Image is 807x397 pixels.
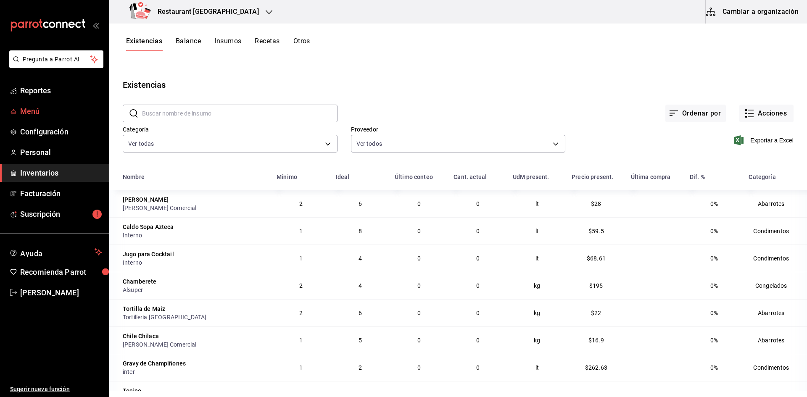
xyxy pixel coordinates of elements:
[299,337,303,344] span: 1
[631,174,671,180] div: Última compra
[10,385,102,394] span: Sugerir nueva función
[710,200,718,207] span: 0%
[9,50,103,68] button: Pregunta a Parrot AI
[736,135,794,145] button: Exportar a Excel
[20,105,102,117] span: Menú
[744,190,807,217] td: Abarrotes
[508,217,567,245] td: lt
[299,200,303,207] span: 2
[299,255,303,262] span: 1
[572,174,613,180] div: Precio present.
[359,282,362,289] span: 4
[299,364,303,371] span: 1
[417,255,421,262] span: 0
[710,337,718,344] span: 0%
[585,364,607,371] span: $262.63
[123,204,266,212] div: [PERSON_NAME] Comercial
[417,364,421,371] span: 0
[123,386,141,395] div: Tocino
[20,85,102,96] span: Reportes
[476,310,480,316] span: 0
[123,195,169,204] div: [PERSON_NAME]
[476,282,480,289] span: 0
[277,174,297,180] div: Mínimo
[744,299,807,326] td: Abarrotes
[20,167,102,179] span: Inventarios
[508,190,567,217] td: lt
[744,354,807,381] td: Condimentos
[123,231,266,239] div: Interno
[123,332,159,340] div: Chile Chilaca
[123,277,157,286] div: Chamberete
[359,255,362,262] span: 4
[710,364,718,371] span: 0%
[299,228,303,234] span: 1
[123,223,174,231] div: Caldo Sopa Azteca
[591,200,601,207] span: $28
[20,188,102,199] span: Facturación
[20,126,102,137] span: Configuración
[710,228,718,234] span: 0%
[20,147,102,158] span: Personal
[508,354,567,381] td: lt
[417,228,421,234] span: 0
[20,247,91,257] span: Ayuda
[123,340,266,349] div: [PERSON_NAME] Comercial
[299,282,303,289] span: 2
[176,37,201,51] button: Balance
[587,255,606,262] span: $68.61
[588,337,604,344] span: $16.9
[690,174,705,180] div: Dif. %
[6,61,103,70] a: Pregunta a Parrot AI
[20,287,102,298] span: [PERSON_NAME]
[359,310,362,316] span: 6
[476,228,480,234] span: 0
[356,139,382,148] span: Ver todos
[476,200,480,207] span: 0
[20,266,102,278] span: Recomienda Parrot
[744,272,807,299] td: Congelados
[255,37,280,51] button: Recetas
[476,337,480,344] span: 0
[589,282,603,289] span: $195
[417,282,421,289] span: 0
[214,37,241,51] button: Insumos
[151,7,259,17] h3: Restaurant [GEOGRAPHIC_DATA]
[513,174,549,180] div: UdM present.
[123,313,266,321] div: Tortilleria [GEOGRAPHIC_DATA]
[20,208,102,220] span: Suscripción
[123,258,266,267] div: Interno
[123,79,166,91] div: Existencias
[665,105,726,122] button: Ordenar por
[710,255,718,262] span: 0%
[508,299,567,326] td: kg
[476,364,480,371] span: 0
[359,364,362,371] span: 2
[588,228,604,234] span: $59.5
[739,105,794,122] button: Acciones
[123,174,145,180] div: Nombre
[123,368,266,376] div: inter
[293,37,310,51] button: Otros
[23,55,90,64] span: Pregunta a Parrot AI
[142,105,338,122] input: Buscar nombre de insumo
[417,337,421,344] span: 0
[710,310,718,316] span: 0%
[508,245,567,272] td: lt
[359,228,362,234] span: 8
[749,174,775,180] div: Categoría
[123,250,174,258] div: Jugo para Cocktail
[126,37,310,51] div: navigation tabs
[126,37,162,51] button: Existencias
[299,310,303,316] span: 2
[417,200,421,207] span: 0
[336,174,350,180] div: Ideal
[123,126,338,132] label: Categoría
[395,174,433,180] div: Último conteo
[508,326,567,354] td: kg
[123,305,165,313] div: Tortilla de Maiz
[92,22,99,29] button: open_drawer_menu
[128,139,154,148] span: Ver todas
[744,245,807,272] td: Condimentos
[359,200,362,207] span: 6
